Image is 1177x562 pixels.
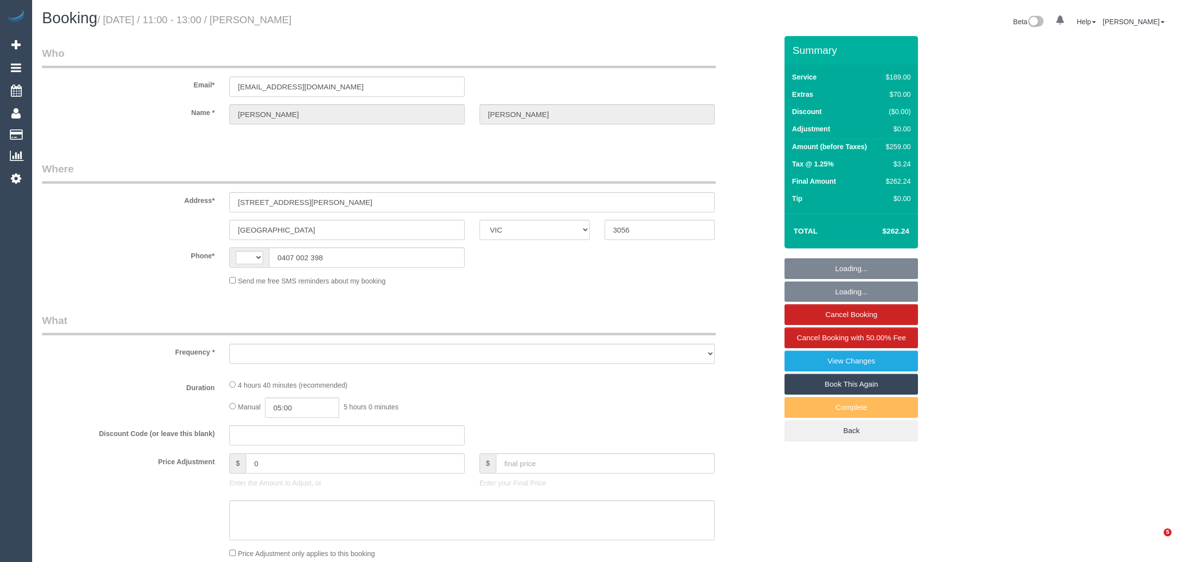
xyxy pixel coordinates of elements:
[229,453,246,474] span: $
[882,176,911,186] div: $262.24
[882,72,911,82] div: $189.00
[269,247,465,268] input: Phone*
[229,77,465,97] input: Email*
[793,227,818,235] strong: Total
[480,453,496,474] span: $
[35,379,222,393] label: Duration
[1077,18,1096,26] a: Help
[35,192,222,205] label: Address*
[480,478,715,488] p: Enter your Final Price
[344,403,398,411] span: 5 hours 0 minutes
[238,403,261,411] span: Manual
[1164,528,1172,536] span: 5
[35,247,222,261] label: Phone*
[35,104,222,118] label: Name *
[882,194,911,203] div: $0.00
[35,77,222,90] label: Email*
[853,227,909,236] h4: $262.24
[882,89,911,99] div: $70.00
[785,351,918,371] a: View Changes
[792,194,802,203] label: Tip
[496,453,715,474] input: final price
[42,161,716,184] legend: Where
[480,104,715,124] input: Last Name*
[1027,16,1044,29] img: New interface
[238,550,375,558] span: Price Adjustment only applies to this booking
[792,124,830,134] label: Adjustment
[792,176,836,186] label: Final Amount
[882,142,911,152] div: $259.00
[882,107,911,117] div: ($0.00)
[792,142,867,152] label: Amount (before Taxes)
[238,381,348,389] span: 4 hours 40 minutes (recommended)
[792,107,822,117] label: Discount
[6,10,26,24] img: Automaid Logo
[785,304,918,325] a: Cancel Booking
[35,453,222,467] label: Price Adjustment
[785,420,918,441] a: Back
[605,220,715,240] input: Post Code*
[42,46,716,68] legend: Who
[238,277,386,285] span: Send me free SMS reminders about my booking
[792,72,817,82] label: Service
[792,44,913,56] h3: Summary
[229,220,465,240] input: Suburb*
[42,313,716,335] legend: What
[785,374,918,395] a: Book This Again
[1143,528,1167,552] iframe: Intercom live chat
[42,9,97,27] span: Booking
[97,14,292,25] small: / [DATE] / 11:00 - 13:00 / [PERSON_NAME]
[792,159,833,169] label: Tax @ 1.25%
[785,327,918,348] a: Cancel Booking with 50.00% Fee
[1013,18,1044,26] a: Beta
[882,124,911,134] div: $0.00
[35,344,222,357] label: Frequency *
[792,89,813,99] label: Extras
[229,478,465,488] p: Enter the Amount to Adjust, or
[35,425,222,439] label: Discount Code (or leave this blank)
[229,104,465,124] input: First Name*
[1103,18,1165,26] a: [PERSON_NAME]
[797,333,906,342] span: Cancel Booking with 50.00% Fee
[882,159,911,169] div: $3.24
